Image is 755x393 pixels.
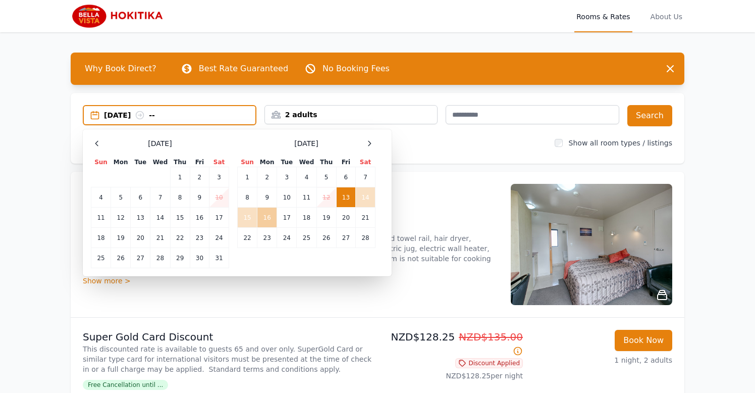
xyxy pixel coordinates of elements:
td: 5 [111,187,131,208]
td: 18 [91,228,111,248]
div: Show more > [83,276,499,286]
td: 12 [316,187,336,208]
td: 7 [150,187,170,208]
td: 8 [170,187,190,208]
td: 7 [356,167,375,187]
td: 21 [150,228,170,248]
td: 10 [277,187,297,208]
td: 14 [356,187,375,208]
td: 14 [150,208,170,228]
th: Wed [297,158,316,167]
td: 1 [170,167,190,187]
td: 11 [91,208,111,228]
td: 19 [316,208,336,228]
td: 9 [190,187,209,208]
td: 15 [238,208,257,228]
th: Thu [316,158,336,167]
td: 25 [91,248,111,268]
span: NZD$135.00 [459,331,523,343]
th: Thu [170,158,190,167]
button: Book Now [615,330,672,351]
span: Free Cancellation until ... [83,380,168,390]
div: 2 adults [265,110,438,120]
th: Sun [91,158,111,167]
th: Mon [257,158,277,167]
td: 16 [190,208,209,228]
td: 31 [209,248,229,268]
span: [DATE] [148,138,172,149]
p: This discounted rate is available to guests 65 and over only. SuperGold Card or similar type card... [83,344,373,374]
td: 2 [190,167,209,187]
td: 17 [209,208,229,228]
th: Tue [277,158,297,167]
td: 6 [131,187,150,208]
p: Super Gold Card Discount [83,330,373,344]
div: [DATE] -- [104,110,255,120]
label: Show all room types / listings [569,139,672,147]
td: 24 [277,228,297,248]
td: 25 [297,228,316,248]
td: 12 [111,208,131,228]
th: Mon [111,158,131,167]
td: 29 [170,248,190,268]
td: 23 [257,228,277,248]
span: Why Book Direct? [77,59,165,79]
td: 5 [316,167,336,187]
button: Search [627,105,672,126]
th: Tue [131,158,150,167]
td: 3 [209,167,229,187]
span: Discount Applied [455,358,523,368]
p: 1 night, 2 adults [531,355,672,365]
td: 1 [238,167,257,187]
td: 23 [190,228,209,248]
td: 16 [257,208,277,228]
td: 8 [238,187,257,208]
td: 17 [277,208,297,228]
td: 20 [336,208,355,228]
p: NZD$128.25 per night [382,371,523,381]
td: 13 [131,208,150,228]
td: 28 [150,248,170,268]
th: Sat [356,158,375,167]
td: 21 [356,208,375,228]
td: 30 [190,248,209,268]
td: 4 [297,167,316,187]
td: 13 [336,187,355,208]
td: 18 [297,208,316,228]
td: 10 [209,187,229,208]
td: 22 [170,228,190,248]
td: 27 [336,228,355,248]
p: NZD$128.25 [382,330,523,358]
td: 19 [111,228,131,248]
th: Fri [336,158,355,167]
th: Fri [190,158,209,167]
th: Sun [238,158,257,167]
td: 26 [111,248,131,268]
img: Bella Vista Hokitika [71,4,168,28]
p: Best Rate Guaranteed [199,63,288,75]
td: 2 [257,167,277,187]
p: No Booking Fees [322,63,390,75]
td: 24 [209,228,229,248]
span: [DATE] [294,138,318,149]
td: 20 [131,228,150,248]
th: Sat [209,158,229,167]
td: 11 [297,187,316,208]
td: 3 [277,167,297,187]
td: 4 [91,187,111,208]
td: 9 [257,187,277,208]
td: 15 [170,208,190,228]
td: 6 [336,167,355,187]
td: 27 [131,248,150,268]
th: Wed [150,158,170,167]
td: 26 [316,228,336,248]
td: 28 [356,228,375,248]
td: 22 [238,228,257,248]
